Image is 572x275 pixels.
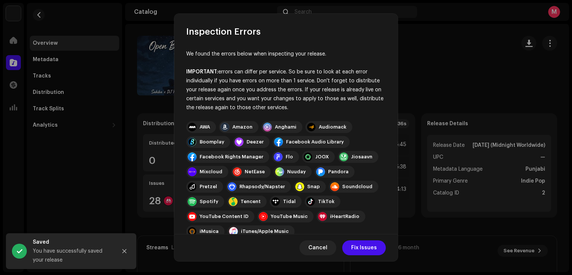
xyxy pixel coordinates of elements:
[271,214,308,219] div: YouTube Music
[286,154,293,160] div: Flo
[328,169,349,175] div: Pandora
[200,228,219,234] div: iMusica
[232,124,252,130] div: Amazon
[315,154,329,160] div: JOOX
[241,199,261,205] div: Tencent
[186,50,386,59] div: We found the errors below when inspecting your release.
[308,240,327,255] span: Cancel
[299,240,336,255] button: Cancel
[241,228,289,234] div: iTunes/Apple Music
[247,139,264,145] div: Deezer
[287,169,306,175] div: Nuuday
[33,247,111,265] div: You have successfully saved your release
[186,26,261,38] span: Inspection Errors
[318,199,334,205] div: TikTok
[200,169,222,175] div: Mixcloud
[239,184,285,190] div: Rhapsody/Napster
[342,240,386,255] button: Fix Issues
[200,214,248,219] div: YouTube Content ID
[245,169,265,175] div: NetEase
[200,139,224,145] div: Boomplay
[200,199,218,205] div: Spotify
[186,69,218,75] strong: IMPORTANT:
[117,244,132,259] button: Close
[186,67,386,112] div: errors can differ per service. So be sure to look at each error individually if you have errors o...
[330,214,359,219] div: iHeartRadio
[200,154,263,160] div: Facebook Rights Manager
[342,184,372,190] div: Soundcloud
[200,124,210,130] div: AWA
[319,124,346,130] div: Audiomack
[33,238,111,247] div: Saved
[275,124,296,130] div: Anghami
[283,199,296,205] div: Tidal
[351,240,377,255] span: Fix Issues
[307,184,320,190] div: Snap
[200,184,217,190] div: Pretzel
[351,154,372,160] div: Jiosaavn
[286,139,344,145] div: Facebook Audio Library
